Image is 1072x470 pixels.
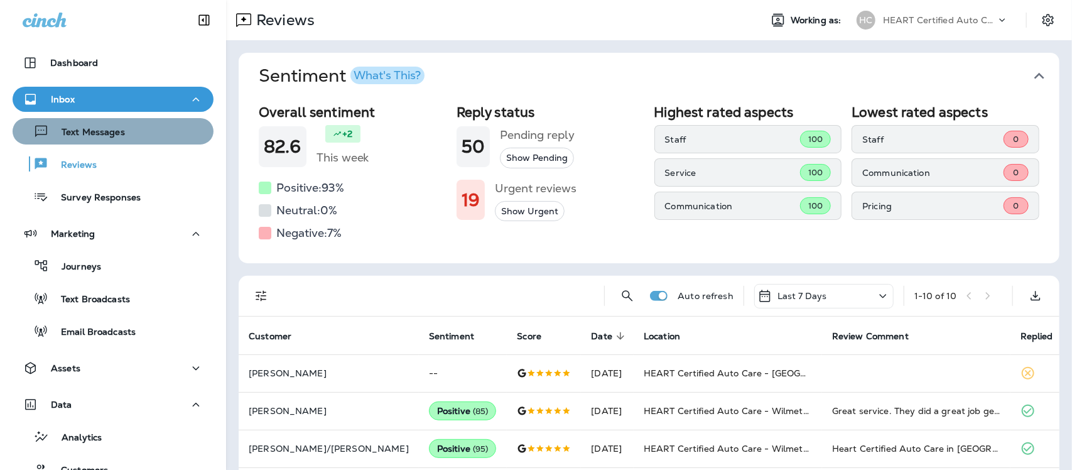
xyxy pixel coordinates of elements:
[462,190,480,210] h1: 19
[517,331,558,342] span: Score
[862,201,1004,211] p: Pricing
[317,148,369,168] h5: This week
[1013,134,1019,145] span: 0
[832,442,1000,455] div: Heart Certified Auto Care in Wilmette is wonderful. They are always very helpful, very polite and...
[13,424,214,450] button: Analytics
[259,65,425,87] h1: Sentiment
[473,444,489,454] span: ( 95 )
[48,327,136,339] p: Email Broadcasts
[249,53,1069,99] button: SentimentWhat's This?
[500,148,574,168] button: Show Pending
[429,331,474,342] span: Sentiment
[49,432,102,444] p: Analytics
[342,128,352,140] p: +2
[13,285,214,312] button: Text Broadcasts
[51,363,80,373] p: Assets
[48,160,97,172] p: Reviews
[914,291,956,301] div: 1 - 10 of 10
[862,168,1004,178] p: Communication
[51,400,72,410] p: Data
[644,331,696,342] span: Location
[832,331,909,342] span: Review Comment
[259,104,447,120] h2: Overall sentiment
[13,221,214,246] button: Marketing
[462,136,485,157] h1: 50
[264,136,301,157] h1: 82.6
[591,331,629,342] span: Date
[644,368,869,379] span: HEART Certified Auto Care - [GEOGRAPHIC_DATA]
[832,405,1000,417] div: Great service. They did a great job getting my daughters car ready for college.
[581,354,634,392] td: [DATE]
[883,15,996,25] p: HEART Certified Auto Care
[276,223,342,243] h5: Negative: 7 %
[49,127,125,139] p: Text Messages
[13,318,214,344] button: Email Broadcasts
[249,283,274,309] button: Filters
[13,118,214,145] button: Text Messages
[473,406,489,417] span: ( 85 )
[591,331,612,342] span: Date
[862,134,1004,145] p: Staff
[429,331,490,342] span: Sentiment
[249,406,409,416] p: [PERSON_NAME]
[615,283,640,309] button: Search Reviews
[48,192,141,204] p: Survey Responses
[354,70,421,81] div: What's This?
[249,368,409,378] p: [PERSON_NAME]
[49,261,101,273] p: Journeys
[249,331,308,342] span: Customer
[495,201,565,222] button: Show Urgent
[1023,283,1048,309] button: Export as CSV
[13,50,214,75] button: Dashboard
[13,151,214,177] button: Reviews
[249,331,291,342] span: Customer
[13,183,214,210] button: Survey Responses
[1021,331,1053,342] span: Replied
[500,125,575,145] h5: Pending reply
[665,134,800,145] p: Staff
[51,94,75,104] p: Inbox
[429,439,497,458] div: Positive
[13,253,214,279] button: Journeys
[50,58,98,68] p: Dashboard
[13,356,214,381] button: Assets
[678,291,734,301] p: Auto refresh
[13,392,214,417] button: Data
[832,331,925,342] span: Review Comment
[665,168,800,178] p: Service
[644,331,680,342] span: Location
[644,443,812,454] span: HEART Certified Auto Care - Wilmette
[276,178,344,198] h5: Positive: 93 %
[249,444,409,454] p: [PERSON_NAME]/[PERSON_NAME]
[251,11,315,30] p: Reviews
[13,87,214,112] button: Inbox
[808,167,823,178] span: 100
[581,430,634,467] td: [DATE]
[495,178,577,199] h5: Urgent reviews
[808,134,823,145] span: 100
[1013,167,1019,178] span: 0
[350,67,425,84] button: What's This?
[1021,331,1069,342] span: Replied
[457,104,644,120] h2: Reply status
[644,405,812,417] span: HEART Certified Auto Care - Wilmette
[1037,9,1059,31] button: Settings
[1013,200,1019,211] span: 0
[654,104,842,120] h2: Highest rated aspects
[852,104,1039,120] h2: Lowest rated aspects
[239,99,1059,263] div: SentimentWhat's This?
[808,200,823,211] span: 100
[777,291,827,301] p: Last 7 Days
[187,8,222,33] button: Collapse Sidebar
[276,200,337,221] h5: Neutral: 0 %
[48,294,130,306] p: Text Broadcasts
[429,402,497,420] div: Positive
[419,354,507,392] td: --
[517,331,541,342] span: Score
[665,201,800,211] p: Communication
[791,15,844,26] span: Working as:
[581,392,634,430] td: [DATE]
[857,11,875,30] div: HC
[51,229,95,239] p: Marketing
